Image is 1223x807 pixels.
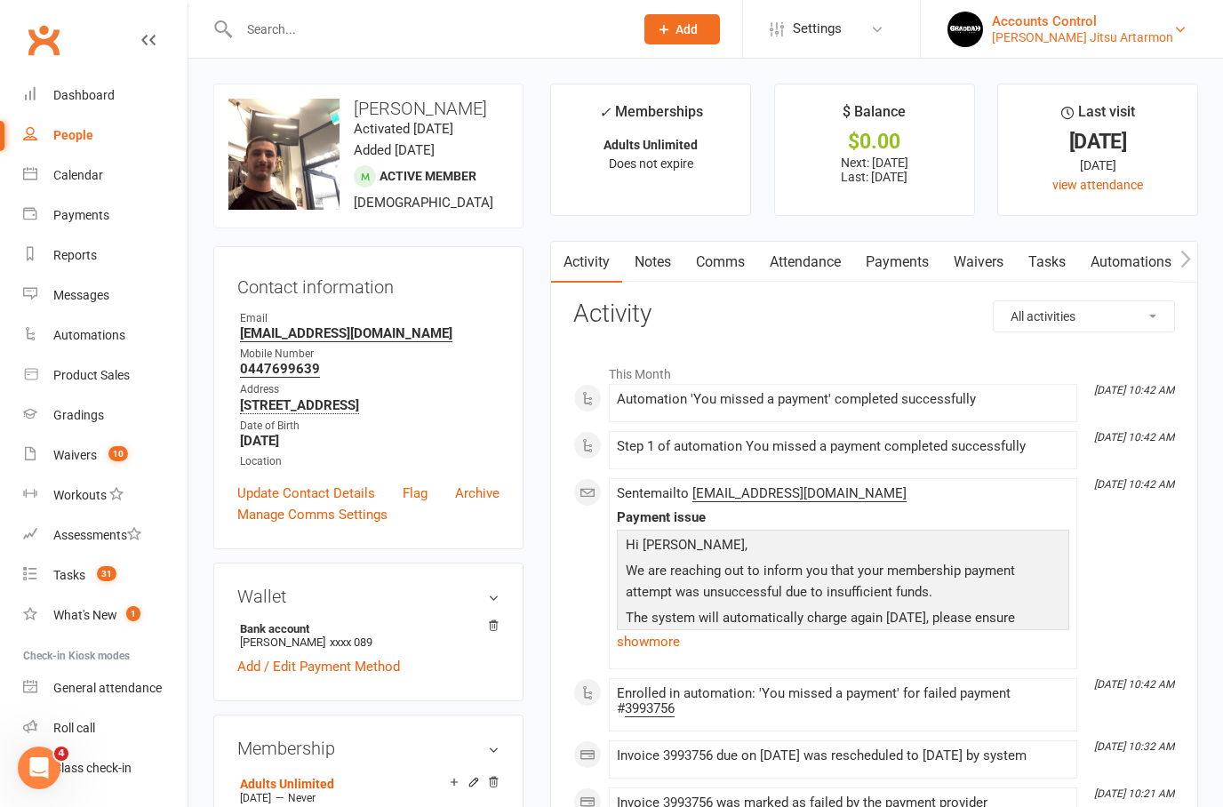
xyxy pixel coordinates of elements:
[237,619,500,651] li: [PERSON_NAME]
[23,316,188,356] a: Automations
[1052,178,1143,192] a: view attendance
[1016,242,1078,283] a: Tasks
[237,739,500,758] h3: Membership
[23,435,188,475] a: Waivers 10
[237,270,500,297] h3: Contact information
[237,656,400,677] a: Add / Edit Payment Method
[617,629,1069,654] a: show more
[1094,384,1174,396] i: [DATE] 10:42 AM
[1061,100,1135,132] div: Last visit
[947,12,983,47] img: thumb_image1701918351.png
[853,242,941,283] a: Payments
[621,607,1065,654] p: The system will automatically charge again [DATE], please ensure sufficient funds are available t...
[53,248,97,262] div: Reports
[228,99,508,118] h3: [PERSON_NAME]
[1094,478,1174,491] i: [DATE] 10:42 AM
[604,138,698,152] strong: Adults Unlimited
[1094,740,1174,753] i: [DATE] 10:32 AM
[757,242,853,283] a: Attendance
[617,748,1069,763] div: Invoice 3993756 due on [DATE] was rescheduled to [DATE] by system
[234,17,621,42] input: Search...
[54,747,68,761] span: 4
[23,396,188,435] a: Gradings
[23,748,188,788] a: Class kiosk mode
[23,276,188,316] a: Messages
[53,761,132,775] div: Class check-in
[644,14,720,44] button: Add
[791,132,958,151] div: $0.00
[23,668,188,708] a: General attendance kiosk mode
[455,483,500,504] a: Archive
[622,242,683,283] a: Notes
[53,88,115,102] div: Dashboard
[237,587,500,606] h3: Wallet
[53,408,104,422] div: Gradings
[53,168,103,182] div: Calendar
[53,608,117,622] div: What's New
[573,356,1175,384] li: This Month
[23,356,188,396] a: Product Sales
[18,747,60,789] iframe: Intercom live chat
[236,791,500,805] div: —
[23,236,188,276] a: Reports
[23,475,188,515] a: Workouts
[380,169,476,183] span: Active member
[237,483,375,504] a: Update Contact Details
[53,568,85,582] div: Tasks
[599,104,611,121] i: ✓
[53,368,130,382] div: Product Sales
[793,9,842,49] span: Settings
[1078,242,1184,283] a: Automations
[23,116,188,156] a: People
[240,777,334,791] a: Adults Unlimited
[403,483,428,504] a: Flag
[675,22,698,36] span: Add
[21,18,66,62] a: Clubworx
[843,100,906,132] div: $ Balance
[23,555,188,595] a: Tasks 31
[599,100,703,133] div: Memberships
[240,310,500,327] div: Email
[288,792,316,804] span: Never
[354,121,453,137] time: Activated [DATE]
[617,510,1069,525] div: Payment issue
[1094,431,1174,443] i: [DATE] 10:42 AM
[240,622,491,635] strong: Bank account
[791,156,958,184] p: Next: [DATE] Last: [DATE]
[1014,156,1181,175] div: [DATE]
[97,566,116,581] span: 31
[240,346,500,363] div: Mobile Number
[683,242,757,283] a: Comms
[621,534,1065,560] p: Hi [PERSON_NAME],
[1014,132,1181,151] div: [DATE]
[240,418,500,435] div: Date of Birth
[53,208,109,222] div: Payments
[617,485,907,502] span: Sent email to
[240,381,500,398] div: Address
[240,792,271,804] span: [DATE]
[108,446,128,461] span: 10
[617,392,1069,407] div: Automation 'You missed a payment' completed successfully
[23,708,188,748] a: Roll call
[1094,787,1174,800] i: [DATE] 10:21 AM
[126,606,140,621] span: 1
[53,128,93,142] div: People
[228,99,340,210] img: image1738222215.png
[621,560,1065,607] p: We are reaching out to inform you that your membership payment attempt was unsuccessful due to in...
[53,528,141,542] div: Assessments
[53,328,125,342] div: Automations
[53,488,107,502] div: Workouts
[53,721,95,735] div: Roll call
[354,195,493,211] span: [DEMOGRAPHIC_DATA]
[617,686,1069,716] div: Enrolled in automation: 'You missed a payment' for failed payment #
[240,453,500,470] div: Location
[23,76,188,116] a: Dashboard
[23,595,188,635] a: What's New1
[53,288,109,302] div: Messages
[551,242,622,283] a: Activity
[573,300,1175,328] h3: Activity
[941,242,1016,283] a: Waivers
[1094,678,1174,691] i: [DATE] 10:42 AM
[992,13,1173,29] div: Accounts Control
[23,515,188,555] a: Assessments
